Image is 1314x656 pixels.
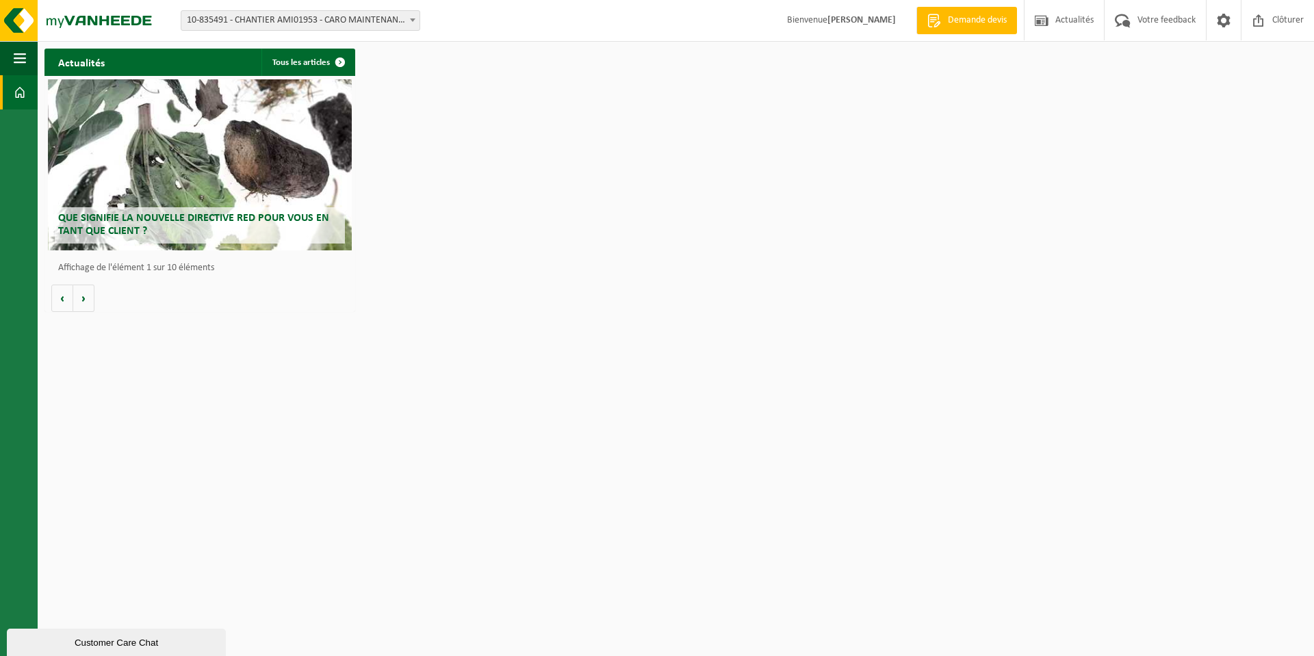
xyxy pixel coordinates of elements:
[261,49,354,76] a: Tous les articles
[58,263,348,273] p: Affichage de l'élément 1 sur 10 éléments
[73,285,94,312] button: Volgende
[944,14,1010,27] span: Demande devis
[58,213,329,237] span: Que signifie la nouvelle directive RED pour vous en tant que client ?
[48,79,352,250] a: Que signifie la nouvelle directive RED pour vous en tant que client ?
[827,15,896,25] strong: [PERSON_NAME]
[181,11,420,30] span: 10-835491 - CHANTIER AMI01953 - CARO MAINTENANCE - BRUXELLES
[916,7,1017,34] a: Demande devis
[181,10,420,31] span: 10-835491 - CHANTIER AMI01953 - CARO MAINTENANCE - BRUXELLES
[7,626,229,656] iframe: chat widget
[44,49,118,75] h2: Actualités
[51,285,73,312] button: Vorige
